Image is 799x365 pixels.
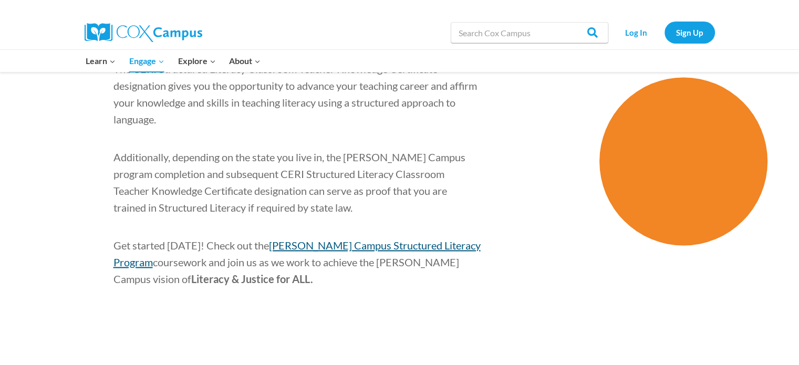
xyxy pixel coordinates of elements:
a: [PERSON_NAME] Campus Structured Literacy Program [113,239,481,268]
button: Child menu of About [222,50,267,72]
nav: Primary Navigation [79,50,267,72]
button: Child menu of Explore [171,50,223,72]
span: Additionally, depending on the state you live in, the [PERSON_NAME] Campus program completion and... [113,151,465,214]
span: Get started [DATE]! Check out the [113,239,269,252]
span: Literacy & Justice for ALL. [191,273,313,285]
img: Cox Campus [85,23,202,42]
a: Log In [614,22,659,43]
button: Child menu of Engage [122,50,171,72]
a: Sign Up [665,22,715,43]
span: coursework and join us as we work to achieve the [PERSON_NAME] Campus vision of [113,256,459,285]
nav: Secondary Navigation [614,22,715,43]
input: Search Cox Campus [451,22,608,43]
button: Child menu of Learn [79,50,123,72]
